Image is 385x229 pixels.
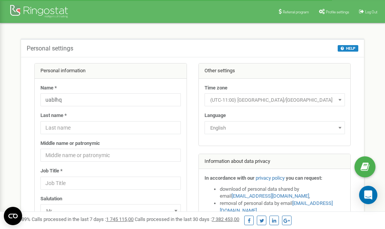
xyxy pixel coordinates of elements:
[205,112,226,119] label: Language
[232,193,309,199] a: [EMAIL_ADDRESS][DOMAIN_NAME]
[220,200,345,214] li: removal of personal data by email ,
[40,167,63,175] label: Job Title *
[359,186,377,204] div: Open Intercom Messenger
[40,204,181,217] span: Mr.
[207,123,342,133] span: English
[205,93,345,106] span: (UTC-11:00) Pacific/Midway
[212,216,239,222] u: 7 382 453,00
[40,140,100,147] label: Middle name or patronymic
[199,154,351,169] div: Information about data privacy
[40,177,181,190] input: Job Title
[40,149,181,162] input: Middle name or patronymic
[205,121,345,134] span: English
[220,186,345,200] li: download of personal data shared by email ,
[326,10,349,14] span: Profile settings
[43,206,178,216] span: Mr.
[32,216,134,222] span: Calls processed in the last 7 days :
[205,84,227,92] label: Time zone
[106,216,134,222] u: 1 745 115,00
[40,112,67,119] label: Last name *
[40,121,181,134] input: Last name
[338,45,358,52] button: HELP
[27,45,73,52] h5: Personal settings
[35,63,187,79] div: Personal information
[283,10,309,14] span: Referral program
[205,175,255,181] strong: In accordance with our
[135,216,239,222] span: Calls processed in the last 30 days :
[256,175,285,181] a: privacy policy
[199,63,351,79] div: Other settings
[40,84,57,92] label: Name *
[286,175,322,181] strong: you can request:
[365,10,377,14] span: Log Out
[40,93,181,106] input: Name
[4,207,22,225] button: Open CMP widget
[40,195,62,203] label: Salutation
[207,95,342,106] span: (UTC-11:00) Pacific/Midway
